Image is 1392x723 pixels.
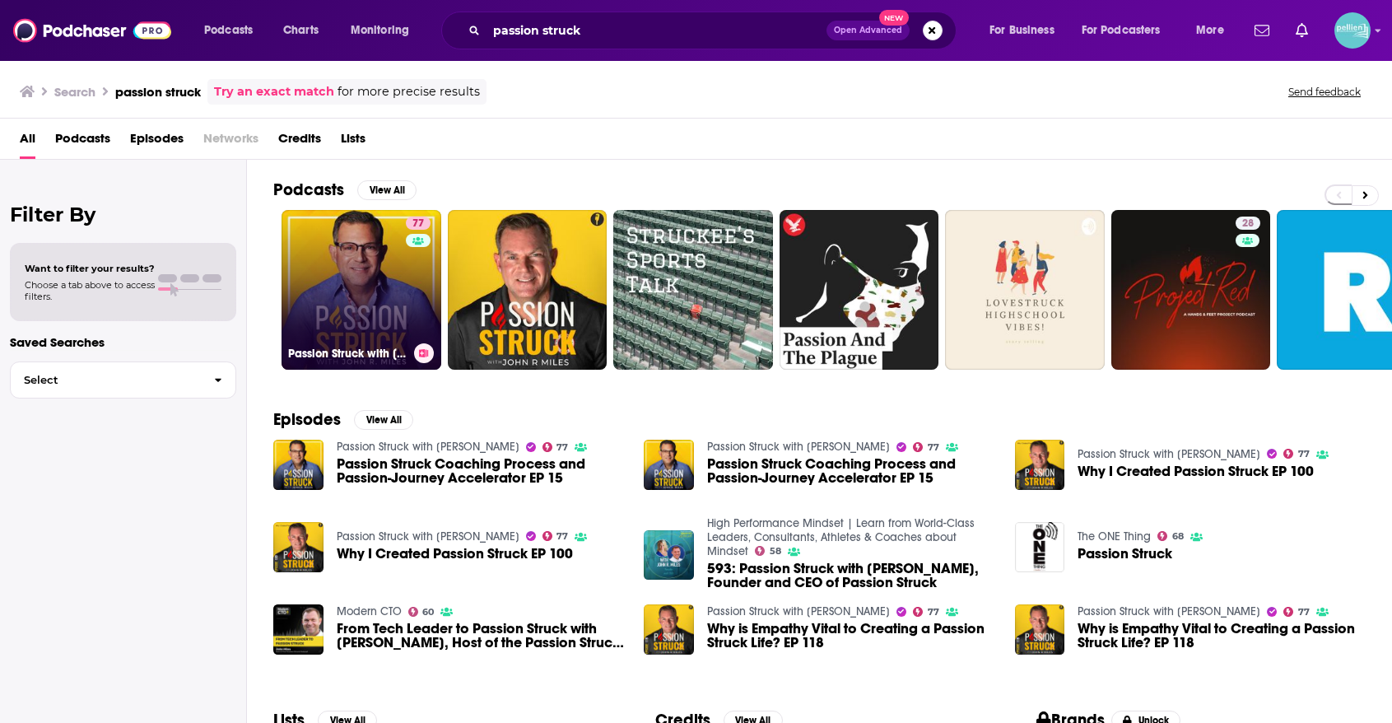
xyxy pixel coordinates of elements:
[55,125,110,159] a: Podcasts
[273,604,324,655] a: From Tech Leader to Passion Struck with John Miles, Host of the Passion Struck Podcast
[978,17,1075,44] button: open menu
[1078,547,1172,561] a: Passion Struck
[193,17,274,44] button: open menu
[130,125,184,159] a: Episodes
[11,375,201,385] span: Select
[351,19,409,42] span: Monitoring
[408,607,435,617] a: 60
[707,622,995,650] span: Why is Empathy Vital to Creating a Passion Struck Life? EP 118
[1078,447,1260,461] a: Passion Struck with John R. Miles
[273,180,417,200] a: PodcastsView All
[337,440,519,454] a: Passion Struck with John R. Miles
[1015,522,1065,572] img: Passion Struck
[337,622,625,650] span: From Tech Leader to Passion Struck with [PERSON_NAME], Host of the Passion Struck Podcast
[1298,450,1310,458] span: 77
[354,410,413,430] button: View All
[913,442,939,452] a: 77
[644,530,694,581] img: 593: Passion Struck with John R. Miles, Founder and CEO of Passion Struck
[707,562,995,590] span: 593: Passion Struck with [PERSON_NAME], Founder and CEO of Passion Struck
[278,125,321,159] a: Credits
[204,19,253,42] span: Podcasts
[1283,85,1366,99] button: Send feedback
[1185,17,1245,44] button: open menu
[542,531,569,541] a: 77
[412,216,424,232] span: 77
[1196,19,1224,42] span: More
[770,548,781,555] span: 58
[1078,529,1151,543] a: The ONE Thing
[25,279,155,302] span: Choose a tab above to access filters.
[1298,609,1310,616] span: 77
[1289,16,1315,44] a: Show notifications dropdown
[337,622,625,650] a: From Tech Leader to Passion Struck with John Miles, Host of the Passion Struck Podcast
[337,529,519,543] a: Passion Struck with John R. Miles
[556,533,568,540] span: 77
[487,17,826,44] input: Search podcasts, credits, & more...
[273,409,413,430] a: EpisodesView All
[1015,604,1065,655] a: Why is Empathy Vital to Creating a Passion Struck Life? EP 118
[1015,440,1065,490] a: Why I Created Passion Struck EP 100
[1078,464,1314,478] a: Why I Created Passion Struck EP 100
[644,440,694,490] a: Passion Struck Coaching Process and Passion-Journey Accelerator EP 15
[25,263,155,274] span: Want to filter your results?
[928,609,939,616] span: 77
[341,125,365,159] a: Lists
[337,604,402,618] a: Modern CTO
[1172,533,1184,540] span: 68
[10,203,236,226] h2: Filter By
[20,125,35,159] span: All
[283,19,319,42] span: Charts
[834,26,902,35] span: Open Advanced
[644,604,694,655] img: Why is Empathy Vital to Creating a Passion Struck Life? EP 118
[989,19,1054,42] span: For Business
[1071,17,1185,44] button: open menu
[707,562,995,590] a: 593: Passion Struck with John R. Miles, Founder and CEO of Passion Struck
[13,15,171,46] img: Podchaser - Follow, Share and Rate Podcasts
[1157,531,1184,541] a: 68
[406,217,431,230] a: 77
[1248,16,1276,44] a: Show notifications dropdown
[707,440,890,454] a: Passion Struck with John R. Miles
[357,180,417,200] button: View All
[1283,607,1310,617] a: 77
[1334,12,1371,49] button: Show profile menu
[288,347,407,361] h3: Passion Struck with [PERSON_NAME]
[338,82,480,101] span: for more precise results
[1078,622,1366,650] span: Why is Empathy Vital to Creating a Passion Struck Life? EP 118
[1283,449,1310,459] a: 77
[707,604,890,618] a: Passion Struck with John R. Miles
[1082,19,1161,42] span: For Podcasters
[1111,210,1271,370] a: 28
[707,457,995,485] a: Passion Struck Coaching Process and Passion-Journey Accelerator EP 15
[879,10,909,26] span: New
[203,125,258,159] span: Networks
[542,442,569,452] a: 77
[273,440,324,490] img: Passion Struck Coaching Process and Passion-Journey Accelerator EP 15
[273,522,324,572] img: Why I Created Passion Struck EP 100
[1236,217,1260,230] a: 28
[457,12,972,49] div: Search podcasts, credits, & more...
[1078,604,1260,618] a: Passion Struck with John R. Miles
[337,457,625,485] a: Passion Struck Coaching Process and Passion-Journey Accelerator EP 15
[1334,12,1371,49] span: Logged in as JessicaPellien
[272,17,328,44] a: Charts
[422,609,434,616] span: 60
[339,17,431,44] button: open menu
[1334,12,1371,49] img: User Profile
[10,334,236,350] p: Saved Searches
[556,444,568,451] span: 77
[707,516,975,558] a: High Performance Mindset | Learn from World-Class Leaders, Consultants, Athletes & Coaches about ...
[10,361,236,399] button: Select
[337,547,573,561] a: Why I Created Passion Struck EP 100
